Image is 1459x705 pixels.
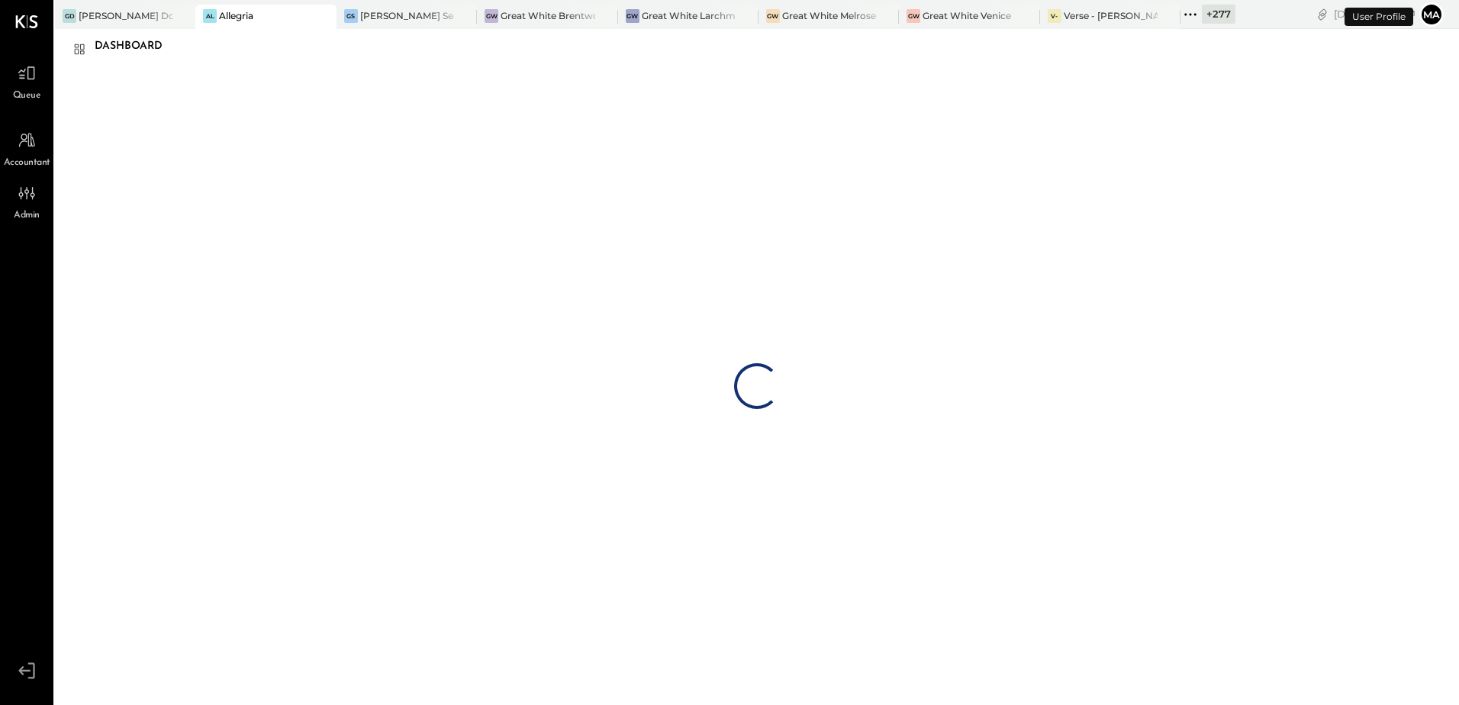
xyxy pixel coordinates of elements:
span: Accountant [4,156,50,170]
div: GW [907,9,920,23]
div: GW [626,9,639,23]
div: [PERSON_NAME] Downtown [79,9,172,22]
div: GD [63,9,76,23]
div: Great White Melrose [782,9,876,22]
button: Ma [1419,2,1444,27]
div: copy link [1315,6,1330,22]
span: Queue [13,89,41,103]
div: + 277 [1202,5,1235,24]
div: Great White Venice [923,9,1011,22]
div: Al [203,9,217,23]
a: Queue [1,59,53,103]
span: Admin [14,209,40,223]
div: [PERSON_NAME] Seaport [360,9,454,22]
div: GW [485,9,498,23]
div: User Profile [1345,8,1413,26]
div: Verse - [PERSON_NAME] Lankershim LLC [1064,9,1158,22]
div: Dashboard [95,34,178,59]
div: Great White Brentwood [501,9,594,22]
div: V- [1048,9,1061,23]
a: Admin [1,179,53,223]
a: Accountant [1,126,53,170]
div: Allegria [219,9,253,22]
div: GS [344,9,358,23]
div: Great White Larchmont [642,9,736,22]
div: GW [766,9,780,23]
div: [DATE] [1334,7,1416,21]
